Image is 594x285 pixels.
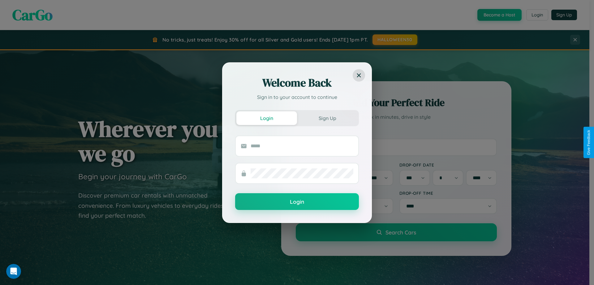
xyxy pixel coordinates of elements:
[235,93,359,101] p: Sign in to your account to continue
[587,130,591,155] div: Give Feedback
[297,111,358,125] button: Sign Up
[236,111,297,125] button: Login
[235,75,359,90] h2: Welcome Back
[6,264,21,279] iframe: Intercom live chat
[235,193,359,210] button: Login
